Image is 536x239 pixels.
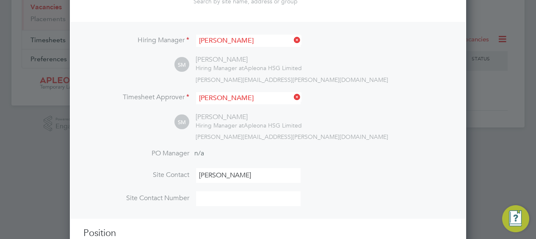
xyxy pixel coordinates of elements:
[83,171,189,179] label: Site Contact
[83,36,189,45] label: Hiring Manager
[196,55,302,64] div: [PERSON_NAME]
[83,149,189,158] label: PO Manager
[196,35,301,47] input: Search for...
[502,205,529,232] button: Engage Resource Center
[196,133,388,141] span: [PERSON_NAME][EMAIL_ADDRESS][PERSON_NAME][DOMAIN_NAME]
[196,76,388,84] span: [PERSON_NAME][EMAIL_ADDRESS][PERSON_NAME][DOMAIN_NAME]
[196,122,302,129] div: Apleona HSG Limited
[174,57,189,72] span: SM
[196,92,301,104] input: Search for...
[194,149,204,158] span: n/a
[174,115,189,130] span: SM
[196,64,244,72] span: Hiring Manager at
[83,194,189,203] label: Site Contact Number
[196,113,302,122] div: [PERSON_NAME]
[83,93,189,102] label: Timesheet Approver
[196,64,302,72] div: Apleona HSG Limited
[196,122,244,129] span: Hiring Manager at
